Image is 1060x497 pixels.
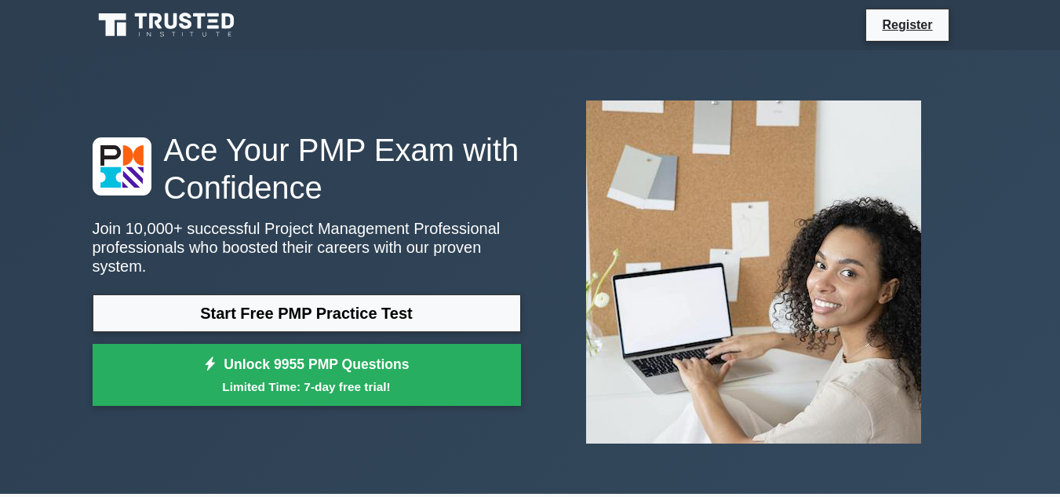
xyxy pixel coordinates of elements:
[93,344,521,407] a: Unlock 9955 PMP QuestionsLimited Time: 7-day free trial!
[112,378,501,396] small: Limited Time: 7-day free trial!
[93,294,521,332] a: Start Free PMP Practice Test
[93,219,521,276] p: Join 10,000+ successful Project Management Professional professionals who boosted their careers w...
[93,131,521,206] h1: Ace Your PMP Exam with Confidence
[872,15,942,35] a: Register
